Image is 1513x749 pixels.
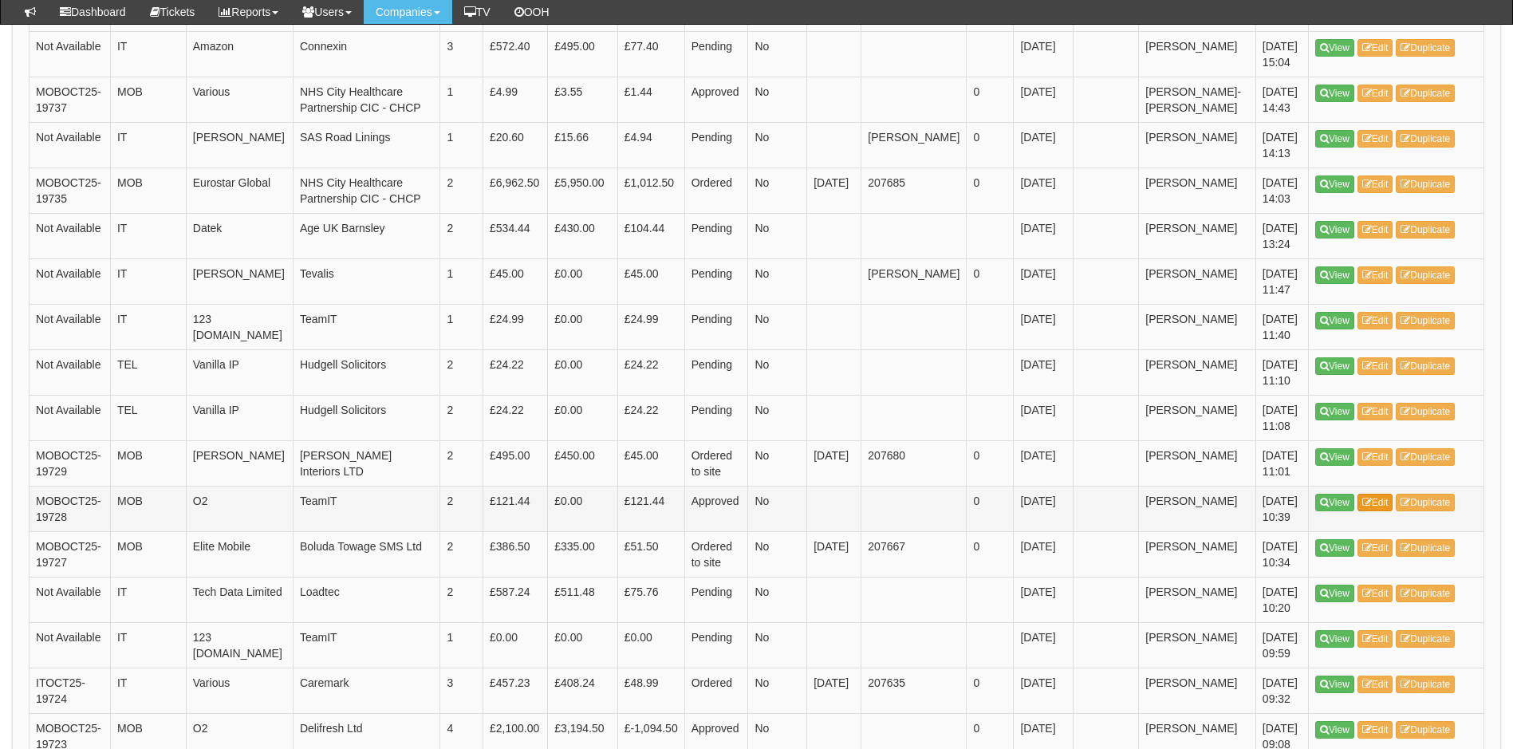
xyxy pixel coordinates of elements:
td: [PERSON_NAME] [1139,441,1256,487]
td: TeamIT [293,305,440,350]
a: Edit [1357,403,1393,420]
td: £24.22 [483,396,548,441]
td: IT [110,259,186,305]
a: Duplicate [1396,721,1455,739]
td: TeamIT [293,623,440,668]
td: 207667 [861,532,967,578]
td: Not Available [30,396,111,441]
a: View [1315,539,1354,557]
td: MOBOCT25-19727 [30,532,111,578]
td: [DATE] 11:40 [1255,305,1308,350]
td: MOB [110,168,186,214]
td: Boluda Towage SMS Ltd [293,532,440,578]
td: Eurostar Global [186,168,293,214]
td: £0.00 [548,350,618,396]
td: 207680 [861,441,967,487]
td: [PERSON_NAME] [1139,623,1256,668]
td: £45.00 [617,441,684,487]
td: [DATE] [1014,441,1073,487]
a: View [1315,585,1354,602]
td: £0.00 [548,623,618,668]
td: £511.48 [548,578,618,623]
td: [DATE] 11:01 [1255,441,1308,487]
td: Pending [684,259,748,305]
td: [PERSON_NAME] [1139,214,1256,259]
td: £450.00 [548,441,618,487]
td: [DATE] [1014,487,1073,532]
a: Edit [1357,175,1393,193]
td: Ordered to site [684,441,748,487]
td: 0 [967,532,1014,578]
td: [PERSON_NAME] [1139,32,1256,77]
td: [PERSON_NAME] [1139,168,1256,214]
td: £430.00 [548,214,618,259]
a: Duplicate [1396,403,1455,420]
td: Ordered to site [684,532,748,578]
td: Age UK Barnsley [293,214,440,259]
td: No [748,259,807,305]
td: £0.00 [617,623,684,668]
td: IT [110,214,186,259]
a: Duplicate [1396,539,1455,557]
td: Tech Data Limited [186,578,293,623]
td: [PERSON_NAME] [1139,487,1256,532]
td: 3 [440,32,483,77]
td: Elite Mobile [186,532,293,578]
td: [DATE] [807,441,861,487]
td: O2 [186,487,293,532]
td: [DATE] 13:24 [1255,214,1308,259]
td: £121.44 [483,487,548,532]
td: [DATE] 11:10 [1255,350,1308,396]
td: IT [110,578,186,623]
td: 0 [967,668,1014,714]
td: Not Available [30,214,111,259]
a: Edit [1357,266,1393,284]
td: Tevalis [293,259,440,305]
td: Not Available [30,123,111,168]
td: No [748,441,807,487]
td: [PERSON_NAME]-[PERSON_NAME] [1139,77,1256,123]
td: 1 [440,305,483,350]
td: 1 [440,259,483,305]
a: Edit [1357,85,1393,102]
td: Ordered [684,168,748,214]
a: Edit [1357,494,1393,511]
td: [PERSON_NAME] [186,441,293,487]
td: £77.40 [617,32,684,77]
td: [DATE] [1014,305,1073,350]
a: View [1315,630,1354,648]
td: Not Available [30,32,111,77]
td: Not Available [30,623,111,668]
td: £495.00 [548,32,618,77]
td: £0.00 [548,396,618,441]
td: TEL [110,396,186,441]
a: Edit [1357,39,1393,57]
td: [DATE] [1014,623,1073,668]
a: Duplicate [1396,357,1455,375]
td: No [748,77,807,123]
a: Duplicate [1396,266,1455,284]
td: Datek [186,214,293,259]
td: £48.99 [617,668,684,714]
a: View [1315,266,1354,284]
td: £45.00 [483,259,548,305]
td: Vanilla IP [186,396,293,441]
td: 123 [DOMAIN_NAME] [186,623,293,668]
td: IT [110,668,186,714]
a: Edit [1357,721,1393,739]
td: £24.22 [617,396,684,441]
a: Duplicate [1396,312,1455,329]
td: [PERSON_NAME] [1139,532,1256,578]
td: £24.99 [483,305,548,350]
td: 2 [440,350,483,396]
td: Hudgell Solicitors [293,350,440,396]
td: 2 [440,168,483,214]
a: Duplicate [1396,630,1455,648]
td: No [748,32,807,77]
td: [DATE] [1014,350,1073,396]
a: View [1315,85,1354,102]
td: [PERSON_NAME] [861,259,967,305]
td: No [748,305,807,350]
td: 3 [440,668,483,714]
td: MOB [110,441,186,487]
